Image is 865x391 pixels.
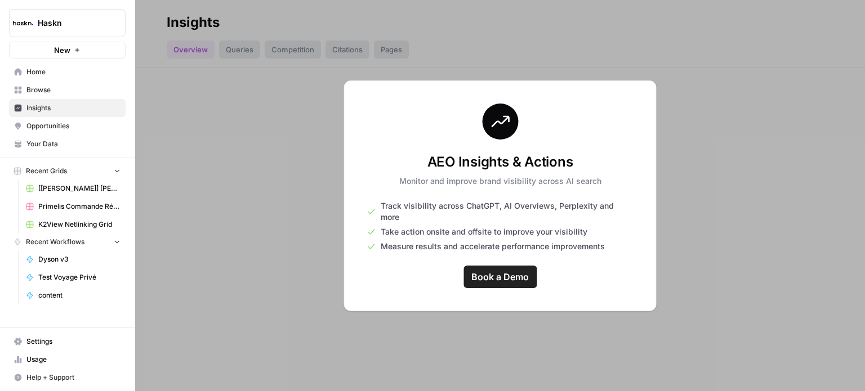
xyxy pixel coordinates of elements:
span: content [38,290,121,300]
span: Test Voyage Privé [38,272,121,282]
span: Home [26,67,121,77]
span: Measure results and accelerate performance improvements [381,241,605,252]
button: Recent Grids [9,163,126,179]
span: Opportunities [26,121,121,131]
span: Haskn [38,17,106,29]
span: [[PERSON_NAME]] [PERSON_NAME] & [PERSON_NAME] Test Grid (2) [38,183,121,194]
a: Browse [9,81,126,99]
span: Recent Grids [26,166,67,176]
a: K2View Netlinking Grid [21,215,126,233]
span: Track visibility across ChatGPT, AI Overviews, Perplexity and more [381,200,634,223]
span: Your Data [26,139,121,149]
h3: AEO Insights & Actions [399,153,601,171]
a: Dyson v3 [21,250,126,268]
span: Browse [26,85,121,95]
a: [[PERSON_NAME]] [PERSON_NAME] & [PERSON_NAME] Test Grid (2) [21,179,126,197]
span: Usage [26,354,121,365]
span: New [54,44,70,56]
a: Your Data [9,135,126,153]
img: Haskn Logo [13,13,33,33]
a: Primelis Commande Rédaction Netlinking (2).csv [21,197,126,215]
p: Monitor and improve brand visibility across AI search [399,176,601,187]
span: Book a Demo [471,270,529,284]
span: K2View Netlinking Grid [38,219,121,230]
span: Recent Workflows [26,237,84,247]
a: Insights [9,99,126,117]
span: Take action onsite and offsite to improve your visibility [381,226,587,237]
span: Primelis Commande Rédaction Netlinking (2).csv [38,201,121,212]
button: Help + Support [9,368,126,386]
span: Insights [26,103,121,113]
button: Workspace: Haskn [9,9,126,37]
a: Settings [9,332,126,350]
a: Home [9,63,126,81]
button: Recent Workflows [9,233,126,250]
a: Book a Demo [463,266,537,288]
span: Dyson v3 [38,254,121,264]
span: Help + Support [26,372,121,383]
span: Settings [26,336,121,347]
button: New [9,42,126,59]
a: Opportunities [9,117,126,135]
a: Usage [9,350,126,368]
a: content [21,286,126,304]
a: Test Voyage Privé [21,268,126,286]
